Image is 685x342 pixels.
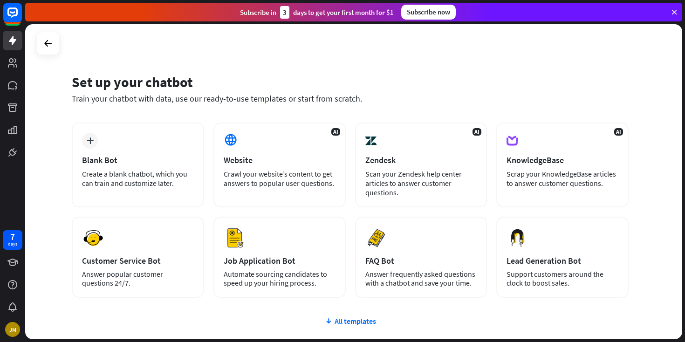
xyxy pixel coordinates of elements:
div: JM [5,322,20,337]
div: Subscribe in days to get your first month for $1 [240,6,394,19]
div: 3 [280,6,289,19]
a: 7 days [3,230,22,250]
div: Subscribe now [401,5,456,20]
div: 7 [10,233,15,241]
div: days [8,241,17,247]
